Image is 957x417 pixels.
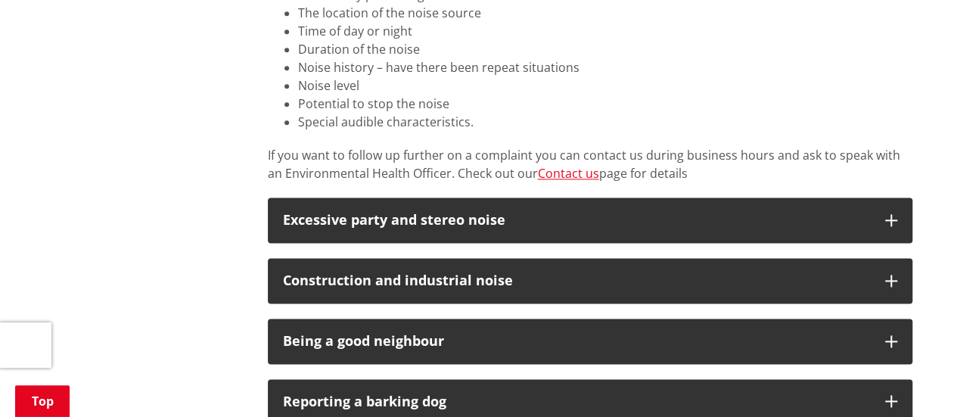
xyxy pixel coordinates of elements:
[283,273,870,288] div: Construction and industrial noise
[298,58,912,76] li: Noise history – have there been repeat situations
[268,258,912,303] button: Construction and industrial noise
[283,213,870,228] div: Excessive party and stereo noise
[887,353,942,408] iframe: Messenger Launcher
[298,95,912,113] li: Potential to stop the noise
[15,385,70,417] a: Top
[268,146,912,182] p: If you want to follow up further on a complaint you can contact us during business hours and ask ...
[298,113,912,131] li: Special audible characteristics.
[298,40,912,58] li: Duration of the noise
[283,334,870,349] div: Being a good neighbour
[268,198,912,243] button: Excessive party and stereo noise
[298,22,912,40] li: Time of day or night
[298,4,912,22] li: The location of the noise source
[268,319,912,364] button: Being a good neighbour
[538,165,599,182] a: Contact us
[283,394,870,409] div: Reporting a barking dog
[298,76,912,95] li: Noise level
